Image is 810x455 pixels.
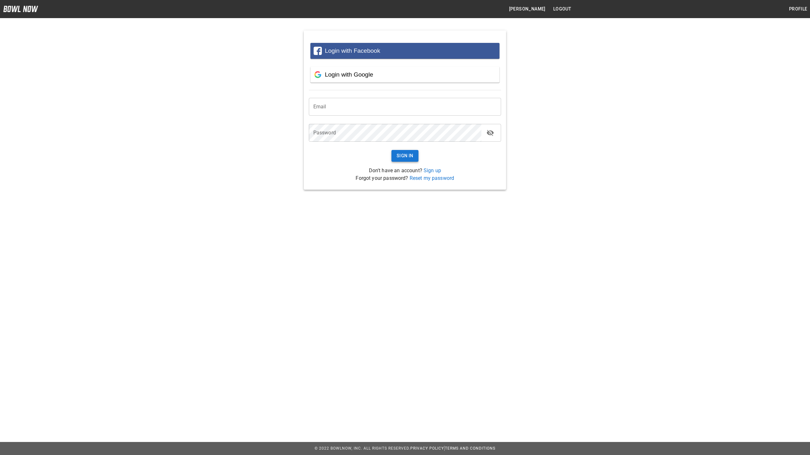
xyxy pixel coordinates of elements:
[310,43,500,59] button: Login with Facebook
[786,3,810,15] button: Profile
[315,446,410,451] span: © 2022 BowlNow, Inc. All Rights Reserved.
[410,175,454,181] a: Reset my password
[484,126,497,139] button: toggle password visibility
[310,67,500,83] button: Login with Google
[507,3,548,15] button: [PERSON_NAME]
[309,167,501,174] p: Don't have an account?
[410,446,444,451] a: Privacy Policy
[391,150,419,162] button: Sign In
[424,167,441,173] a: Sign up
[309,174,501,182] p: Forgot your password?
[551,3,574,15] button: Logout
[3,6,38,12] img: logo
[325,47,380,54] span: Login with Facebook
[325,71,373,78] span: Login with Google
[445,446,495,451] a: Terms and Conditions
